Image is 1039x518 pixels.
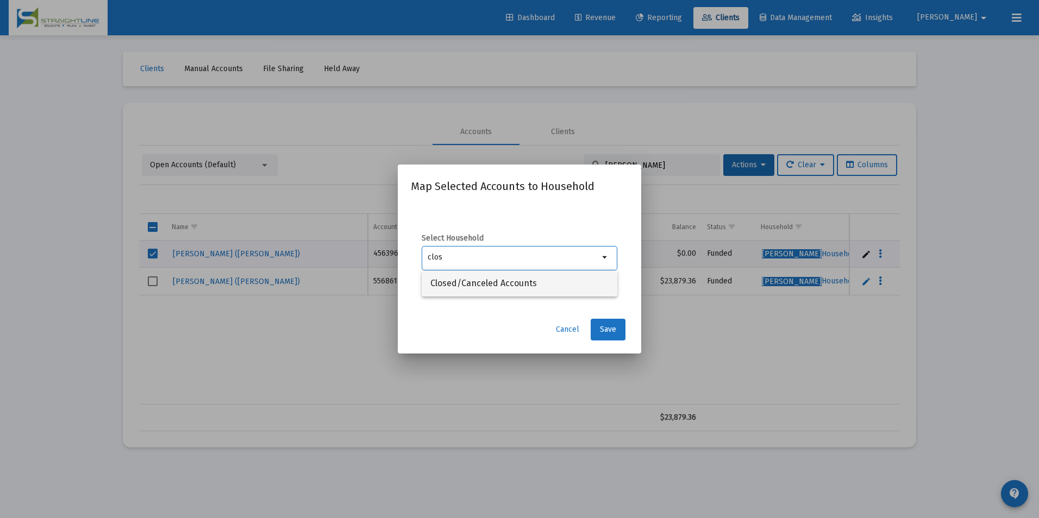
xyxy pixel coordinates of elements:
[547,319,588,340] button: Cancel
[430,270,609,296] span: Closed/Canceled Accounts
[422,233,617,244] label: Select Household
[411,178,628,195] h2: Map Selected Accounts to Household
[600,325,616,334] span: Save
[556,325,579,334] span: Cancel
[591,319,625,340] button: Save
[428,253,599,262] input: Search or select a household
[599,251,612,264] mat-icon: arrow_drop_down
